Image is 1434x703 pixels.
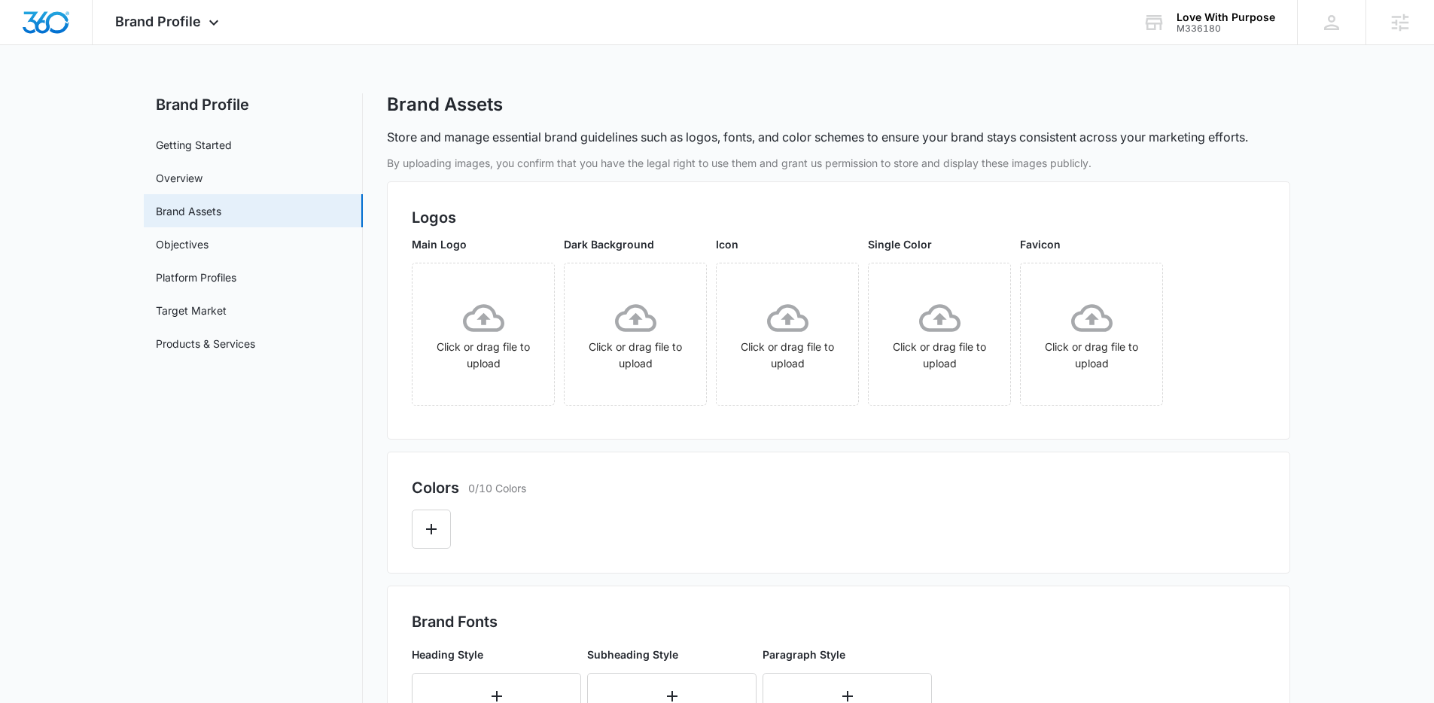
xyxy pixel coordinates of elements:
[156,170,202,186] a: Overview
[412,510,451,549] button: Edit Color
[412,476,459,499] h2: Colors
[717,297,858,372] div: Click or drag file to upload
[565,263,706,405] span: Click or drag file to upload
[115,14,201,29] span: Brand Profile
[564,236,707,252] p: Dark Background
[716,236,859,252] p: Icon
[412,647,581,662] p: Heading Style
[413,263,554,405] span: Click or drag file to upload
[412,610,1265,633] h2: Brand Fonts
[412,206,1265,229] h2: Logos
[387,128,1248,146] p: Store and manage essential brand guidelines such as logos, fonts, and color schemes to ensure you...
[1021,263,1162,405] span: Click or drag file to upload
[156,203,221,219] a: Brand Assets
[412,236,555,252] p: Main Logo
[587,647,757,662] p: Subheading Style
[156,236,209,252] a: Objectives
[387,155,1290,171] p: By uploading images, you confirm that you have the legal right to use them and grant us permissio...
[869,297,1010,372] div: Click or drag file to upload
[1021,297,1162,372] div: Click or drag file to upload
[868,236,1011,252] p: Single Color
[869,263,1010,405] span: Click or drag file to upload
[468,480,526,496] p: 0/10 Colors
[763,647,932,662] p: Paragraph Style
[156,336,255,351] a: Products & Services
[156,303,227,318] a: Target Market
[144,93,363,116] h2: Brand Profile
[156,269,236,285] a: Platform Profiles
[1177,23,1275,34] div: account id
[1020,236,1163,252] p: Favicon
[156,137,232,153] a: Getting Started
[1177,11,1275,23] div: account name
[413,297,554,372] div: Click or drag file to upload
[565,297,706,372] div: Click or drag file to upload
[717,263,858,405] span: Click or drag file to upload
[387,93,503,116] h1: Brand Assets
